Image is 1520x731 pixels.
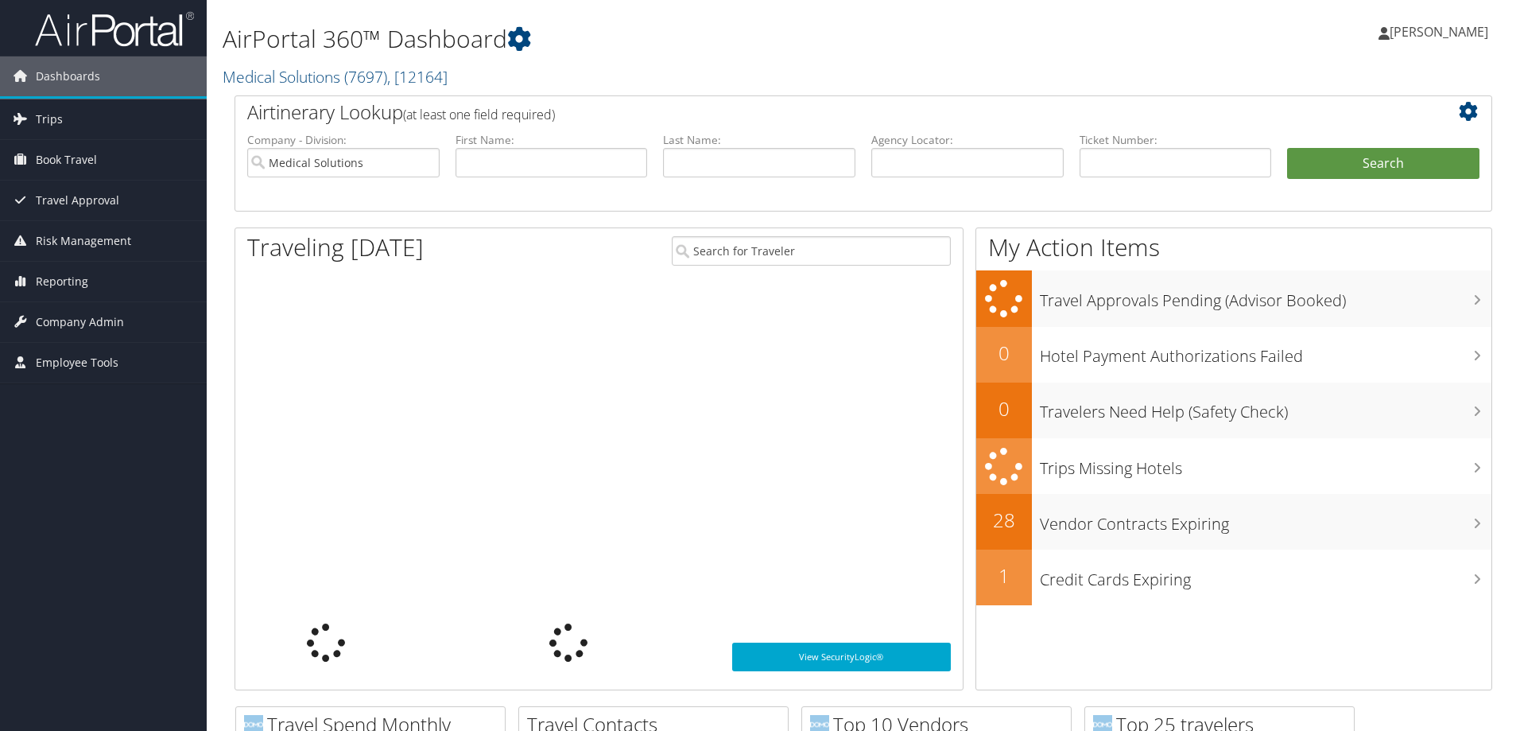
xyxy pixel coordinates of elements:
[344,66,387,87] span: ( 7697 )
[976,438,1491,495] a: Trips Missing Hotels
[403,106,555,123] span: (at least one field required)
[247,99,1375,126] h2: Airtinerary Lookup
[663,132,855,148] label: Last Name:
[247,231,424,264] h1: Traveling [DATE]
[976,395,1032,422] h2: 0
[976,507,1032,534] h2: 28
[976,327,1491,383] a: 0Hotel Payment Authorizations Failed
[1378,8,1504,56] a: [PERSON_NAME]
[36,181,119,220] span: Travel Approval
[387,66,448,87] span: , [ 12164 ]
[976,231,1491,264] h1: My Action Items
[976,494,1491,550] a: 28Vendor Contracts Expiring
[1040,393,1491,423] h3: Travelers Need Help (Safety Check)
[976,383,1491,438] a: 0Travelers Need Help (Safety Check)
[976,562,1032,589] h2: 1
[36,99,63,139] span: Trips
[732,643,951,671] a: View SecurityLogic®
[1040,449,1491,480] h3: Trips Missing Hotels
[223,22,1077,56] h1: AirPortal 360™ Dashboard
[1040,337,1491,367] h3: Hotel Payment Authorizations Failed
[36,140,97,180] span: Book Travel
[456,132,648,148] label: First Name:
[1040,282,1491,312] h3: Travel Approvals Pending (Advisor Booked)
[1040,505,1491,535] h3: Vendor Contracts Expiring
[36,302,124,342] span: Company Admin
[36,56,100,96] span: Dashboards
[1080,132,1272,148] label: Ticket Number:
[976,550,1491,605] a: 1Credit Cards Expiring
[36,262,88,301] span: Reporting
[35,10,194,48] img: airportal-logo.png
[871,132,1064,148] label: Agency Locator:
[36,221,131,261] span: Risk Management
[672,236,951,266] input: Search for Traveler
[976,270,1491,327] a: Travel Approvals Pending (Advisor Booked)
[1040,561,1491,591] h3: Credit Cards Expiring
[223,66,448,87] a: Medical Solutions
[1287,148,1479,180] button: Search
[247,132,440,148] label: Company - Division:
[976,340,1032,367] h2: 0
[1390,23,1488,41] span: [PERSON_NAME]
[36,343,118,383] span: Employee Tools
